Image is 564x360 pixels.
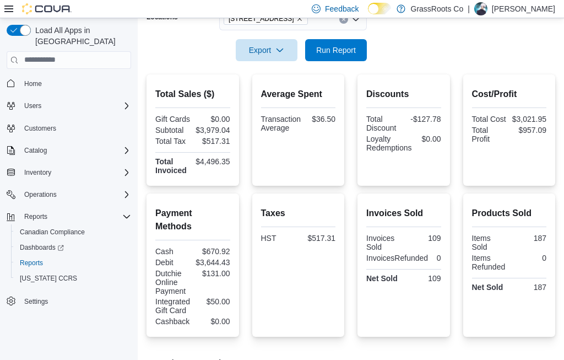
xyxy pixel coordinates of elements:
[155,207,230,233] h2: Payment Methods
[31,25,131,47] span: Load All Apps in [GEOGRAPHIC_DATA]
[472,88,547,101] h2: Cost/Profit
[305,115,335,123] div: $36.50
[2,187,135,202] button: Operations
[195,137,230,146] div: $517.31
[236,39,297,61] button: Export
[368,14,368,15] span: Dark Mode
[224,13,308,25] span: 1113 Lasalle Blvd, Greater Sudbury, Ontario
[261,115,301,132] div: Transaction Average
[20,121,131,135] span: Customers
[296,15,303,22] button: Remove 1113 Lasalle Blvd, Greater Sudbury, Ontario from selection in this group
[325,3,359,14] span: Feedback
[195,115,230,123] div: $0.00
[15,225,131,239] span: Canadian Compliance
[11,271,135,286] button: [US_STATE] CCRS
[155,88,230,101] h2: Total Sales ($)
[20,144,131,157] span: Catalog
[11,240,135,255] a: Dashboards
[195,317,230,326] div: $0.00
[20,122,61,135] a: Customers
[155,269,191,295] div: Dutchie Online Payment
[411,2,464,15] p: GrassRoots Co
[2,120,135,136] button: Customers
[22,3,72,14] img: Cova
[366,254,428,262] div: InvoicesRefunded
[20,295,52,308] a: Settings
[20,228,85,237] span: Canadian Compliance
[366,115,402,132] div: Total Discount
[366,135,412,152] div: Loyalty Redemptions
[20,188,61,201] button: Operations
[15,241,131,254] span: Dashboards
[472,234,507,251] div: Items Sold
[2,76,135,92] button: Home
[195,297,230,306] div: $50.00
[20,99,131,112] span: Users
[472,283,503,292] strong: Net Sold
[24,124,56,133] span: Customers
[261,88,336,101] h2: Average Spent
[511,234,546,243] div: 187
[155,247,191,256] div: Cash
[24,79,42,88] span: Home
[20,166,56,179] button: Inventory
[229,13,294,24] span: [STREET_ADDRESS]
[366,88,441,101] h2: Discounts
[11,255,135,271] button: Reports
[472,207,547,220] h2: Products Sold
[195,269,230,278] div: $131.00
[492,2,555,15] p: [PERSON_NAME]
[20,188,131,201] span: Operations
[195,247,230,256] div: $670.92
[366,274,398,283] strong: Net Sold
[195,157,230,166] div: $4,496.35
[195,258,230,267] div: $3,644.43
[366,234,402,251] div: Invoices Sold
[20,210,52,223] button: Reports
[20,243,64,252] span: Dashboards
[155,157,187,175] strong: Total Invoiced
[2,165,135,180] button: Inventory
[20,274,77,283] span: [US_STATE] CCRS
[2,143,135,158] button: Catalog
[155,126,191,135] div: Subtotal
[15,256,131,270] span: Reports
[368,3,391,14] input: Dark Mode
[24,190,57,199] span: Operations
[195,126,230,135] div: $3,979.04
[511,254,546,262] div: 0
[155,115,191,123] div: Gift Cards
[2,209,135,224] button: Reports
[511,126,546,135] div: $957.09
[24,297,48,306] span: Settings
[2,293,135,309] button: Settings
[305,39,367,61] button: Run Report
[472,115,507,123] div: Total Cost
[15,272,82,285] a: [US_STATE] CCRS
[20,144,51,157] button: Catalog
[406,115,441,123] div: -$127.78
[155,297,191,315] div: Integrated Gift Card
[474,2,487,15] div: Marcus Tessier
[300,234,335,243] div: $517.31
[11,224,135,240] button: Canadian Compliance
[366,207,441,220] h2: Invoices Sold
[15,225,89,239] a: Canadian Compliance
[2,98,135,114] button: Users
[472,126,507,143] div: Total Profit
[15,272,131,285] span: Washington CCRS
[472,254,507,271] div: Items Refunded
[155,317,191,326] div: Cashback
[432,254,441,262] div: 0
[20,166,131,179] span: Inventory
[416,135,441,143] div: $0.00
[24,212,47,221] span: Reports
[24,168,51,177] span: Inventory
[24,101,41,110] span: Users
[468,2,470,15] p: |
[15,241,68,254] a: Dashboards
[7,71,131,338] nav: Complex example
[20,99,46,112] button: Users
[316,45,356,56] span: Run Report
[155,258,191,267] div: Debit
